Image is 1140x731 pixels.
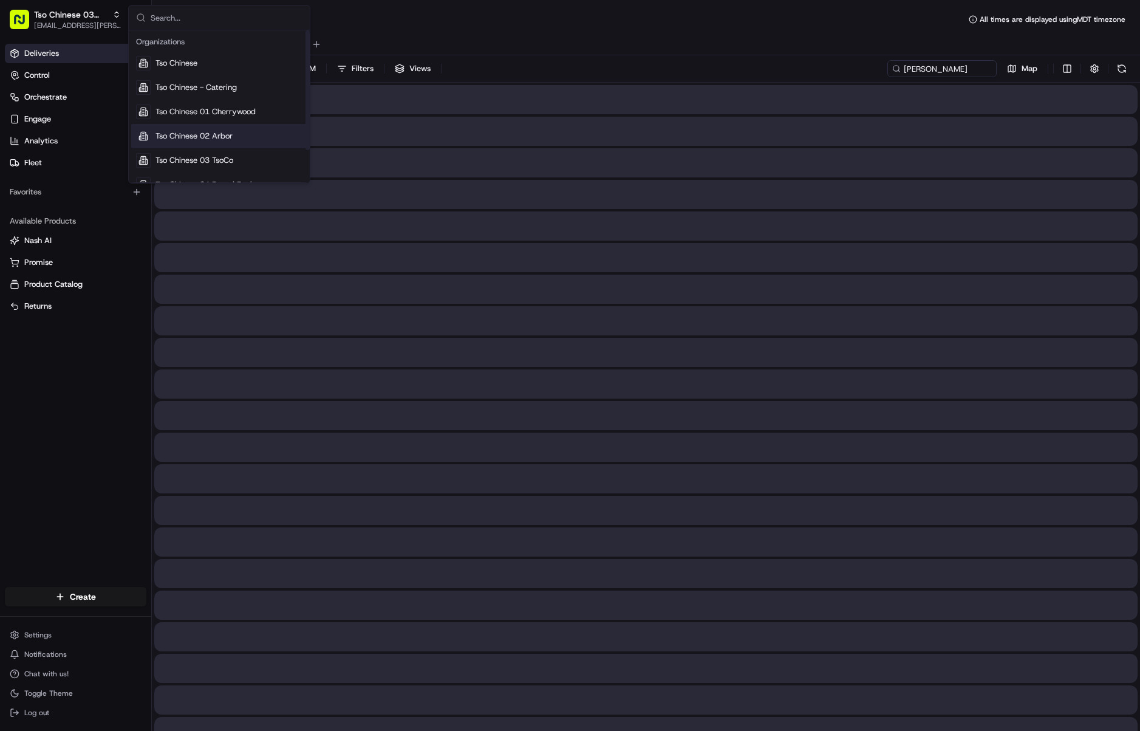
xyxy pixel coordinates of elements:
[151,5,302,30] input: Search...
[10,279,142,290] a: Product Catalog
[24,92,67,103] span: Orchestrate
[129,30,310,183] div: Suggestions
[155,155,233,166] span: Tso Chinese 03 TsoCo
[5,131,146,151] a: Analytics
[155,131,233,142] span: Tso Chinese 02 Arbor
[24,669,69,679] span: Chat with us!
[5,44,146,63] a: Deliveries
[1113,60,1130,77] button: Refresh
[5,275,146,294] button: Product Catalog
[12,12,36,36] img: Nash
[155,58,197,69] span: Tso Chinese
[887,60,997,77] input: Type to search
[34,9,108,21] button: Tso Chinese 03 TsoCo
[10,235,142,246] a: Nash AI
[98,171,200,193] a: 💻API Documentation
[5,626,146,643] button: Settings
[24,688,73,698] span: Toggle Theme
[70,591,96,603] span: Create
[5,587,146,606] button: Create
[115,176,195,188] span: API Documentation
[24,708,49,718] span: Log out
[1022,63,1037,74] span: Map
[206,120,221,134] button: Start new chat
[121,206,147,215] span: Pylon
[41,128,154,138] div: We're available if you need us!
[5,88,146,107] button: Orchestrate
[5,5,126,34] button: Tso Chinese 03 TsoCo[EMAIL_ADDRESS][PERSON_NAME][DOMAIN_NAME]
[24,650,67,659] span: Notifications
[5,182,146,202] div: Favorites
[5,153,146,173] button: Fleet
[32,78,219,91] input: Got a question? Start typing here...
[24,279,83,290] span: Product Catalog
[5,704,146,721] button: Log out
[5,211,146,231] div: Available Products
[352,63,374,74] span: Filters
[332,60,379,77] button: Filters
[86,205,147,215] a: Powered byPylon
[24,70,50,81] span: Control
[12,177,22,187] div: 📗
[7,171,98,193] a: 📗Knowledge Base
[103,177,112,187] div: 💻
[24,176,93,188] span: Knowledge Base
[12,116,34,138] img: 1736555255976-a54dd68f-1ca7-489b-9aae-adbdc363a1c4
[24,301,52,312] span: Returns
[155,179,254,190] span: Tso Chinese 04 Round Rock
[24,114,51,125] span: Engage
[24,157,42,168] span: Fleet
[24,630,52,640] span: Settings
[5,231,146,250] button: Nash AI
[12,49,221,68] p: Welcome 👋
[5,253,146,272] button: Promise
[24,48,59,59] span: Deliveries
[1002,60,1043,77] button: Map
[5,685,146,702] button: Toggle Theme
[24,257,53,268] span: Promise
[5,109,146,129] button: Engage
[5,297,146,316] button: Returns
[41,116,199,128] div: Start new chat
[155,82,237,93] span: Tso Chinese - Catering
[980,15,1125,24] span: All times are displayed using MDT timezone
[5,66,146,85] button: Control
[5,646,146,663] button: Notifications
[34,21,121,30] button: [EMAIL_ADDRESS][PERSON_NAME][DOMAIN_NAME]
[131,33,307,51] div: Organizations
[10,257,142,268] a: Promise
[24,136,58,146] span: Analytics
[5,665,146,682] button: Chat with us!
[24,235,52,246] span: Nash AI
[155,106,256,117] span: Tso Chinese 01 Cherrywood
[10,301,142,312] a: Returns
[389,60,436,77] button: Views
[409,63,431,74] span: Views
